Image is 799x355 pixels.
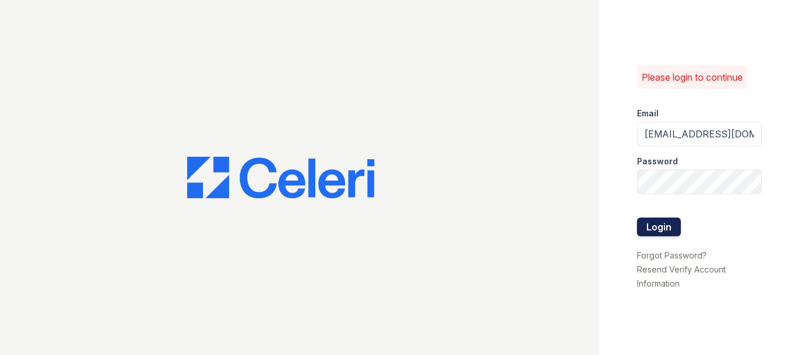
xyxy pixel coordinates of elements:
a: Forgot Password? [637,250,707,260]
p: Please login to continue [642,70,743,84]
a: Resend Verify Account Information [637,264,726,288]
img: CE_Logo_Blue-a8612792a0a2168367f1c8372b55b34899dd931a85d93a1a3d3e32e68fde9ad4.png [187,157,374,199]
label: Email [637,108,659,119]
button: Login [637,218,681,236]
label: Password [637,156,678,167]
